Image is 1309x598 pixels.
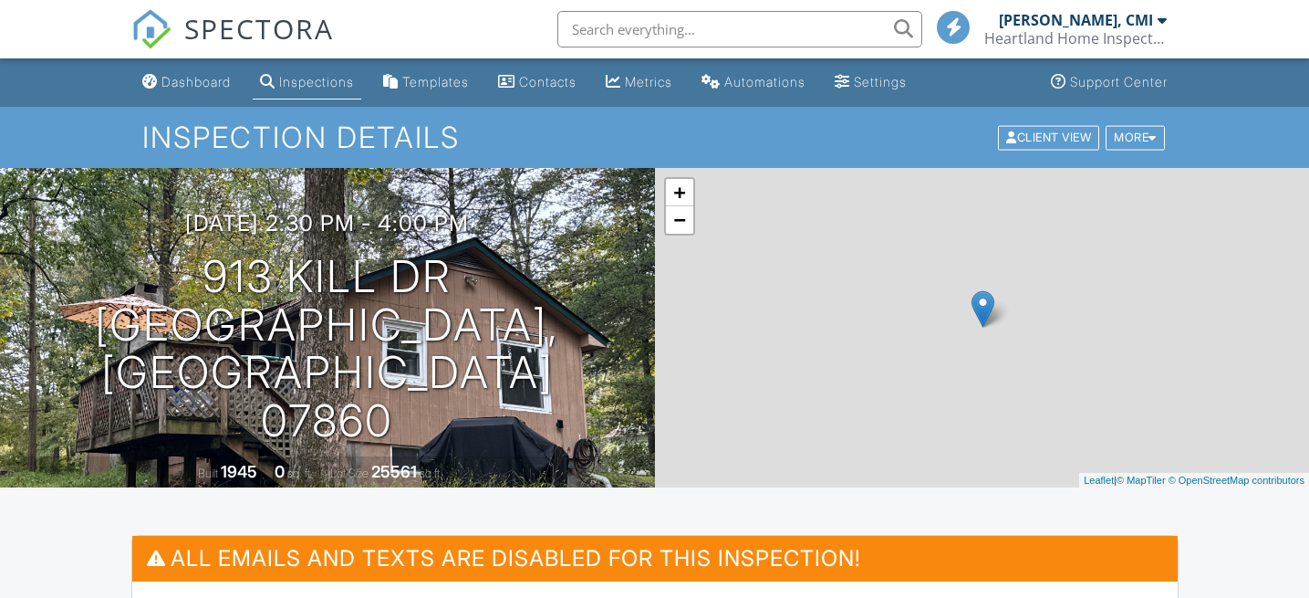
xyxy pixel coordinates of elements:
a: Templates [376,66,476,100]
a: Contacts [491,66,584,100]
span: SPECTORA [184,9,334,47]
a: Support Center [1044,66,1175,100]
a: Zoom in [666,179,693,206]
a: Leaflet [1084,475,1114,486]
h3: All emails and texts are disabled for this inspection! [132,536,1178,581]
div: | [1079,473,1309,488]
div: 1945 [221,462,257,481]
div: Dashboard [161,74,231,89]
div: Metrics [625,74,672,89]
div: Automations [724,74,805,89]
div: Templates [402,74,469,89]
a: SPECTORA [131,25,334,63]
a: Inspections [253,66,361,100]
h1: 913 Kill Dr [GEOGRAPHIC_DATA], [GEOGRAPHIC_DATA] 07860 [29,253,626,446]
div: 0 [275,462,285,481]
div: Settings [854,74,907,89]
div: 25561 [371,462,417,481]
input: Search everything... [557,11,922,47]
div: Client View [998,125,1099,150]
span: sq. ft. [287,467,313,480]
a: Automations (Basic) [694,66,813,100]
div: More [1106,125,1165,150]
div: Inspections [279,74,354,89]
a: Zoom out [666,206,693,234]
span: Lot Size [330,467,369,480]
div: [PERSON_NAME], CMI [999,11,1153,29]
a: © OpenStreetMap contributors [1169,475,1304,486]
a: Settings [827,66,914,100]
div: Support Center [1070,74,1168,89]
h1: Inspection Details [142,121,1166,153]
img: The Best Home Inspection Software - Spectora [131,9,171,49]
span: Built [198,467,218,480]
h3: [DATE] 2:30 pm - 4:00 pm [185,211,469,236]
a: Metrics [598,66,680,100]
div: Contacts [519,74,577,89]
span: sq.ft. [420,467,442,480]
a: Dashboard [135,66,238,100]
a: © MapTiler [1117,475,1166,486]
div: Heartland Home Inspections LLC [984,29,1167,47]
a: Client View [996,130,1104,143]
